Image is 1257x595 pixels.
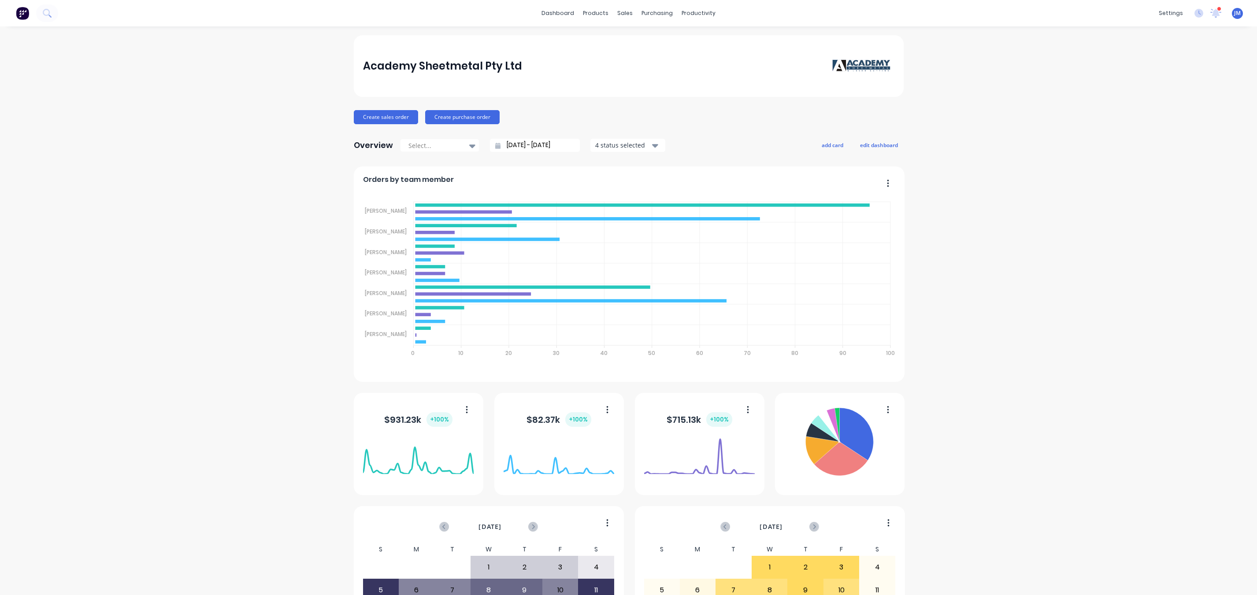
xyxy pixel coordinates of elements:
div: T [434,543,471,556]
tspan: [PERSON_NAME] [365,228,407,235]
div: T [787,543,823,556]
div: 2 [788,556,823,578]
div: + 100 % [706,412,732,427]
div: S [578,543,614,556]
span: [DATE] [478,522,501,532]
div: + 100 % [426,412,452,427]
tspan: 20 [505,349,512,357]
button: Create sales order [354,110,418,124]
div: T [506,543,542,556]
tspan: 80 [791,349,798,357]
tspan: [PERSON_NAME] [365,269,407,276]
tspan: [PERSON_NAME] [365,248,407,255]
div: 4 [860,556,895,578]
tspan: 70 [744,349,751,357]
div: $ 715.13k [667,412,732,427]
div: 1 [752,556,787,578]
div: products [578,7,613,20]
div: 3 [824,556,859,578]
div: Academy Sheetmetal Pty Ltd [363,57,522,75]
tspan: [PERSON_NAME] [365,207,407,214]
div: S [363,543,399,556]
tspan: 30 [553,349,560,357]
button: 4 status selected [590,139,665,152]
div: W [752,543,788,556]
div: M [399,543,435,556]
div: F [542,543,578,556]
div: $ 931.23k [384,412,452,427]
span: [DATE] [760,522,782,532]
tspan: [PERSON_NAME] [365,289,407,297]
div: sales [613,7,637,20]
div: 3 [543,556,578,578]
div: F [823,543,860,556]
div: productivity [677,7,720,20]
a: dashboard [537,7,578,20]
tspan: 50 [648,349,655,357]
button: Create purchase order [425,110,500,124]
div: purchasing [637,7,677,20]
div: 1 [471,556,506,578]
tspan: [PERSON_NAME] [365,310,407,317]
button: add card [816,139,849,151]
img: Factory [16,7,29,20]
tspan: 0 [411,349,415,357]
tspan: 10 [458,349,463,357]
tspan: 100 [886,349,895,357]
div: Overview [354,137,393,154]
tspan: 60 [696,349,703,357]
span: Orders by team member [363,174,454,185]
span: JM [1234,9,1241,17]
div: S [644,543,680,556]
img: Academy Sheetmetal Pty Ltd [832,59,894,73]
div: 4 [578,556,614,578]
tspan: 40 [600,349,608,357]
tspan: 90 [839,349,846,357]
div: 4 status selected [595,140,651,150]
div: 2 [507,556,542,578]
div: T [716,543,752,556]
div: M [680,543,716,556]
button: edit dashboard [854,139,904,151]
div: + 100 % [565,412,591,427]
div: S [859,543,895,556]
div: $ 82.37k [527,412,591,427]
div: W [471,543,507,556]
div: settings [1154,7,1187,20]
tspan: [PERSON_NAME] [365,330,407,338]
